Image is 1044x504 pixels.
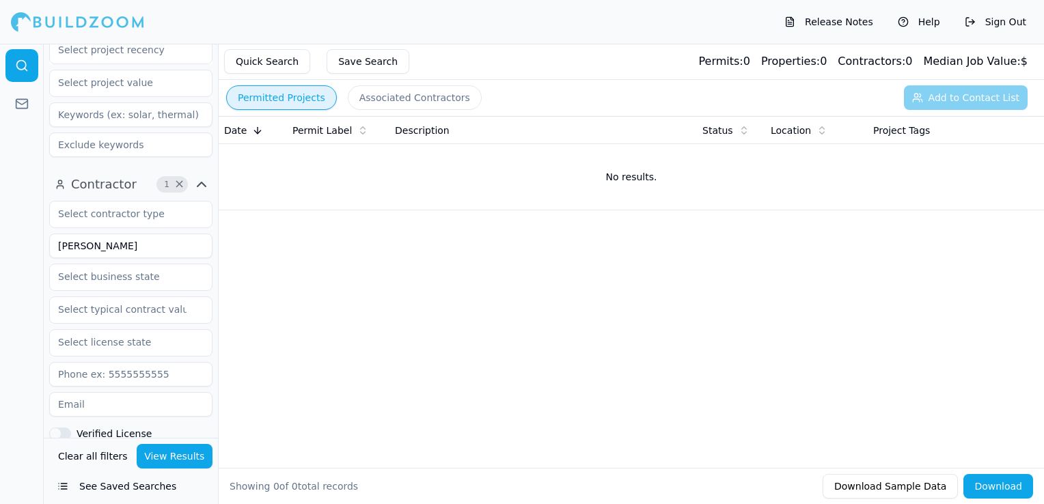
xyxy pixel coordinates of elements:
button: Help [891,11,947,33]
span: Contractors: [838,55,905,68]
span: Contractor [71,175,137,194]
span: 1 [160,178,174,191]
button: Permitted Projects [226,85,337,110]
input: Select business state [50,264,195,289]
span: Project Tags [873,124,930,137]
div: $ [923,53,1028,70]
input: Business name [49,234,212,258]
label: Verified License [77,429,152,438]
span: Date [224,124,247,137]
input: Exclude keywords [49,132,212,157]
button: Quick Search [224,49,310,74]
div: 0 [698,53,750,70]
button: Sign Out [958,11,1033,33]
span: 0 [292,481,298,492]
td: No results. [219,144,1044,210]
input: Select license state [50,330,195,354]
button: Contractor1Clear Contractor filters [49,173,212,195]
span: Properties: [761,55,820,68]
button: Save Search [327,49,409,74]
span: Description [395,124,450,137]
button: Associated Contractors [348,85,482,110]
span: Median Job Value: [923,55,1020,68]
span: Permits: [698,55,743,68]
span: Status [702,124,733,137]
button: Clear all filters [55,444,131,468]
input: Select typical contract value [50,297,195,322]
input: Email [49,392,212,417]
span: Location [771,124,811,137]
button: Download Sample Data [823,474,958,499]
div: 0 [838,53,912,70]
button: View Results [137,444,213,468]
input: Keywords (ex: solar, thermal) [49,102,212,127]
div: 0 [761,53,827,70]
button: See Saved Searches [49,474,212,499]
input: Phone ex: 5555555555 [49,362,212,387]
span: Permit Label [292,124,352,137]
input: Select project value [50,70,195,95]
input: Select contractor type [50,201,195,226]
span: 0 [273,481,279,492]
div: Showing of total records [230,479,358,493]
span: Clear Contractor filters [174,181,184,188]
button: Release Notes [778,11,880,33]
button: Download [963,474,1033,499]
